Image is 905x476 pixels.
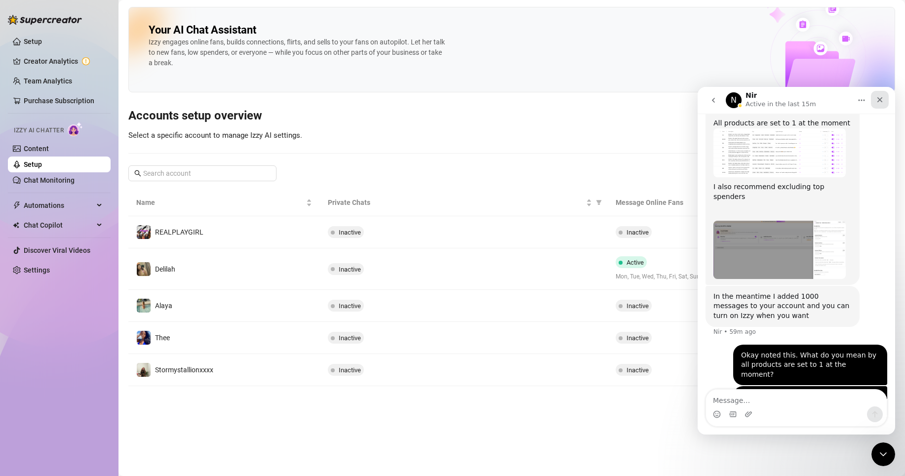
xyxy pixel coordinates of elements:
[155,228,203,236] span: REALPLAYGIRL
[128,108,895,124] h3: Accounts setup overview
[137,363,151,377] img: Stormystallionxxxx
[68,122,83,136] img: AI Chatter
[13,222,19,229] img: Chat Copilot
[24,160,42,168] a: Setup
[13,201,21,209] span: thunderbolt
[596,199,602,205] span: filter
[143,168,263,179] input: Search account
[128,189,320,216] th: Name
[15,323,23,331] button: Emoji picker
[8,299,190,361] div: Fergy says…
[169,319,185,335] button: Send a message…
[137,262,151,276] img: Delilah
[339,366,361,374] span: Inactive
[155,302,172,310] span: Alaya
[24,97,94,105] a: Purchase Subscription
[137,225,151,239] img: REALPLAYGIRL
[36,299,190,350] div: I excluded spenders and now I'm trying to turn on Izzy but still prompted me to contact the team ...
[155,265,175,273] span: Delilah
[24,198,94,213] span: Automations
[149,23,256,37] h2: Your AI Chat Assistant
[627,334,649,342] span: Inactive
[134,170,141,177] span: search
[339,334,361,342] span: Inactive
[24,77,72,85] a: Team Analytics
[627,366,649,374] span: Inactive
[871,442,895,466] iframe: Intercom live chat
[594,195,604,210] span: filter
[155,334,170,342] span: Thee
[24,53,103,69] a: Creator Analytics exclamation-circle
[24,266,50,274] a: Settings
[24,217,94,233] span: Chat Copilot
[339,302,361,310] span: Inactive
[339,229,361,236] span: Inactive
[24,246,90,254] a: Discover Viral Videos
[320,189,607,216] th: Private Chats
[14,126,64,135] span: Izzy AI Chatter
[137,299,151,313] img: Alaya
[8,15,82,25] img: logo-BBDzfeDw.svg
[31,323,39,331] button: Gif picker
[47,323,55,331] button: Upload attachment
[24,176,75,184] a: Chat Monitoring
[616,272,791,281] span: Mon, Tue, Wed, Thu, Fri, Sat, Sun all day
[328,197,584,208] span: Private Chats
[627,302,649,310] span: Inactive
[137,331,151,345] img: Thee
[149,37,445,68] div: Izzy engages online fans, builds connections, flirts, and sells to your fans on autopilot. Let he...
[616,197,784,208] span: Message Online Fans
[24,38,42,45] a: Setup
[627,229,649,236] span: Inactive
[8,303,189,319] textarea: Message…
[136,197,304,208] span: Name
[627,259,644,266] span: Active
[155,366,213,374] span: Stormystallionxxxx
[698,87,895,435] iframe: Intercom live chat
[24,145,49,153] a: Content
[339,266,361,273] span: Inactive
[128,131,302,140] span: Select a specific account to manage Izzy AI settings.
